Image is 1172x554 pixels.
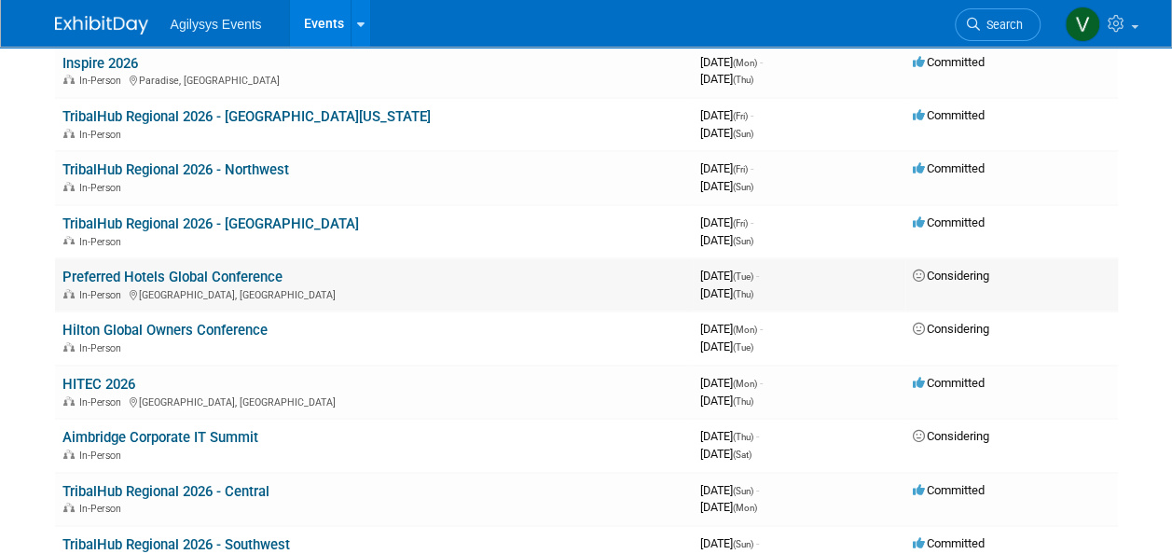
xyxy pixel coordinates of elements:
[733,182,753,192] span: (Sun)
[751,161,753,175] span: -
[913,269,989,283] span: Considering
[62,108,431,125] a: TribalHub Regional 2026 - [GEOGRAPHIC_DATA][US_STATE]
[700,376,763,390] span: [DATE]
[63,236,75,245] img: In-Person Event
[760,55,763,69] span: -
[62,215,359,232] a: TribalHub Regional 2026 - [GEOGRAPHIC_DATA]
[733,379,757,389] span: (Mon)
[913,108,985,122] span: Committed
[733,164,748,174] span: (Fri)
[733,218,748,229] span: (Fri)
[62,429,258,446] a: Aimbridge Corporate IT Summit
[700,322,763,336] span: [DATE]
[63,503,75,512] img: In-Person Event
[79,129,127,141] span: In-Person
[700,233,753,247] span: [DATE]
[62,322,268,339] a: Hilton Global Owners Conference
[700,179,753,193] span: [DATE]
[62,161,289,178] a: TribalHub Regional 2026 - Northwest
[733,325,757,335] span: (Mon)
[63,396,75,406] img: In-Person Event
[1065,7,1100,42] img: Victoria Telesco
[62,269,283,285] a: Preferred Hotels Global Conference
[700,447,751,461] span: [DATE]
[955,8,1041,41] a: Search
[913,429,989,443] span: Considering
[700,72,753,86] span: [DATE]
[700,161,753,175] span: [DATE]
[79,450,127,462] span: In-Person
[733,450,751,460] span: (Sat)
[63,129,75,138] img: In-Person Event
[62,483,269,500] a: TribalHub Regional 2026 - Central
[760,322,763,336] span: -
[733,289,753,299] span: (Thu)
[733,271,753,282] span: (Tue)
[756,483,759,497] span: -
[733,342,753,353] span: (Tue)
[62,286,685,301] div: [GEOGRAPHIC_DATA], [GEOGRAPHIC_DATA]
[63,182,75,191] img: In-Person Event
[700,429,759,443] span: [DATE]
[700,394,753,408] span: [DATE]
[700,286,753,300] span: [DATE]
[913,322,989,336] span: Considering
[733,111,748,121] span: (Fri)
[62,72,685,87] div: Paradise, [GEOGRAPHIC_DATA]
[756,429,759,443] span: -
[733,75,753,85] span: (Thu)
[733,236,753,246] span: (Sun)
[751,215,753,229] span: -
[733,396,753,407] span: (Thu)
[62,536,290,553] a: TribalHub Regional 2026 - Southwest
[700,536,759,550] span: [DATE]
[62,376,135,393] a: HITEC 2026
[733,503,757,513] span: (Mon)
[913,483,985,497] span: Committed
[756,536,759,550] span: -
[913,55,985,69] span: Committed
[733,432,753,442] span: (Thu)
[63,289,75,298] img: In-Person Event
[79,236,127,248] span: In-Person
[733,58,757,68] span: (Mon)
[700,215,753,229] span: [DATE]
[700,483,759,497] span: [DATE]
[62,55,138,72] a: Inspire 2026
[733,539,753,549] span: (Sun)
[63,450,75,459] img: In-Person Event
[733,129,753,139] span: (Sun)
[760,376,763,390] span: -
[171,17,262,32] span: Agilysys Events
[700,108,753,122] span: [DATE]
[980,18,1023,32] span: Search
[751,108,753,122] span: -
[700,55,763,69] span: [DATE]
[79,75,127,87] span: In-Person
[700,269,759,283] span: [DATE]
[55,16,148,35] img: ExhibitDay
[756,269,759,283] span: -
[733,486,753,496] span: (Sun)
[913,376,985,390] span: Committed
[79,503,127,515] span: In-Person
[700,126,753,140] span: [DATE]
[700,500,757,514] span: [DATE]
[700,339,753,353] span: [DATE]
[79,289,127,301] span: In-Person
[79,182,127,194] span: In-Person
[913,161,985,175] span: Committed
[913,536,985,550] span: Committed
[63,75,75,84] img: In-Person Event
[62,394,685,409] div: [GEOGRAPHIC_DATA], [GEOGRAPHIC_DATA]
[79,342,127,354] span: In-Person
[79,396,127,409] span: In-Person
[913,215,985,229] span: Committed
[63,342,75,352] img: In-Person Event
